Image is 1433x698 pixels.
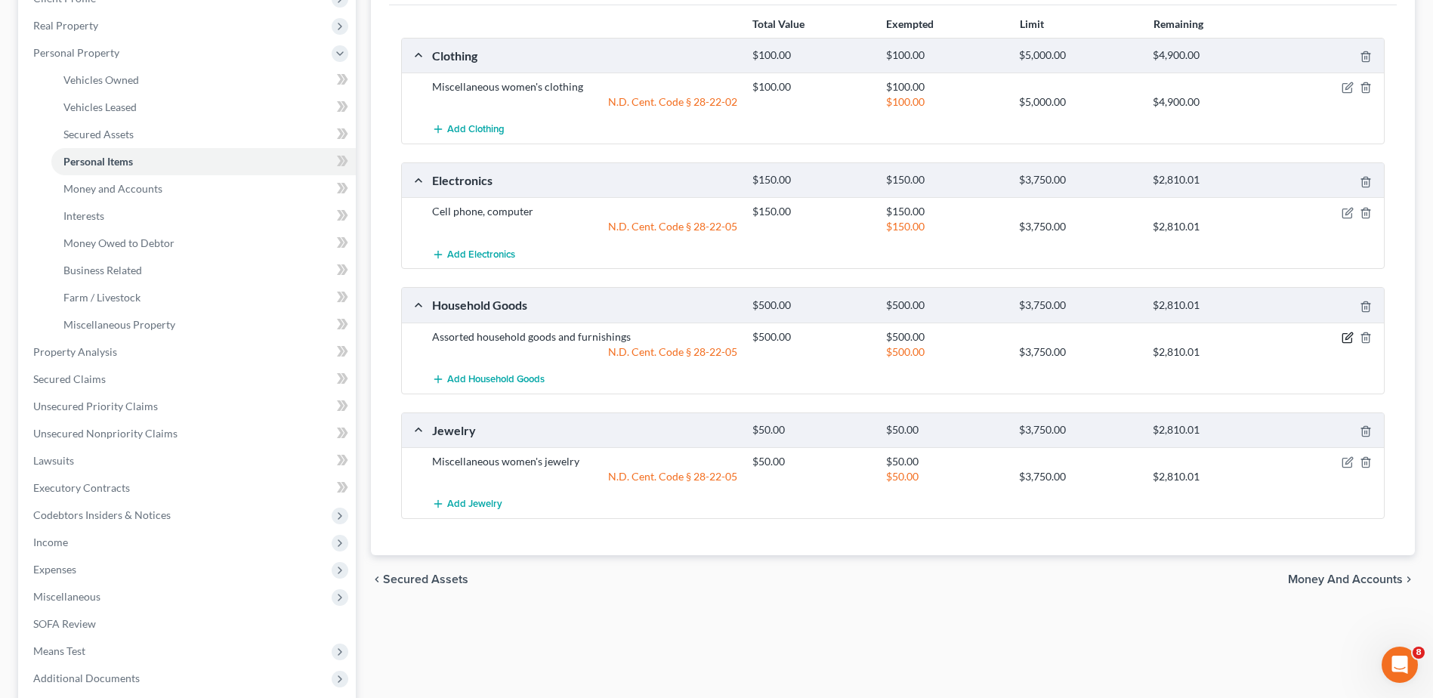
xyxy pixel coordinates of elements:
[1145,298,1279,313] div: $2,810.01
[63,100,137,113] span: Vehicles Leased
[371,573,468,585] button: chevron_left Secured Assets
[33,508,171,521] span: Codebtors Insiders & Notices
[51,175,356,202] a: Money and Accounts
[879,204,1012,219] div: $150.00
[21,366,356,393] a: Secured Claims
[51,202,356,230] a: Interests
[33,427,178,440] span: Unsecured Nonpriority Claims
[1413,647,1425,659] span: 8
[752,17,805,30] strong: Total Value
[879,298,1012,313] div: $500.00
[21,474,356,502] a: Executory Contracts
[51,311,356,338] a: Miscellaneous Property
[63,155,133,168] span: Personal Items
[447,124,505,136] span: Add Clothing
[1145,423,1279,437] div: $2,810.01
[745,204,879,219] div: $150.00
[425,172,745,188] div: Electronics
[1145,94,1279,110] div: $4,900.00
[879,219,1012,234] div: $150.00
[879,173,1012,187] div: $150.00
[425,469,745,484] div: N.D. Cent. Code § 28-22-05
[383,573,468,585] span: Secured Assets
[1382,647,1418,683] iframe: Intercom live chat
[51,148,356,175] a: Personal Items
[33,372,106,385] span: Secured Claims
[425,94,745,110] div: N.D. Cent. Code § 28-22-02
[33,590,100,603] span: Miscellaneous
[63,182,162,195] span: Money and Accounts
[879,329,1012,344] div: $500.00
[1011,423,1145,437] div: $3,750.00
[1145,344,1279,360] div: $2,810.01
[63,318,175,331] span: Miscellaneous Property
[63,73,139,86] span: Vehicles Owned
[1145,469,1279,484] div: $2,810.01
[1288,573,1415,585] button: Money and Accounts chevron_right
[879,94,1012,110] div: $100.00
[745,48,879,63] div: $100.00
[63,236,174,249] span: Money Owed to Debtor
[21,393,356,420] a: Unsecured Priority Claims
[425,297,745,313] div: Household Goods
[425,79,745,94] div: Miscellaneous women's clothing
[33,644,85,657] span: Means Test
[21,447,356,474] a: Lawsuits
[33,563,76,576] span: Expenses
[1020,17,1044,30] strong: Limit
[33,536,68,548] span: Income
[63,128,134,141] span: Secured Assets
[21,610,356,638] a: SOFA Review
[879,469,1012,484] div: $50.00
[432,116,505,144] button: Add Clothing
[745,79,879,94] div: $100.00
[1145,48,1279,63] div: $4,900.00
[447,499,502,511] span: Add Jewelry
[33,617,96,630] span: SOFA Review
[51,66,356,94] a: Vehicles Owned
[425,329,745,344] div: Assorted household goods and furnishings
[425,219,745,234] div: N.D. Cent. Code § 28-22-05
[879,454,1012,469] div: $50.00
[21,420,356,447] a: Unsecured Nonpriority Claims
[447,249,515,261] span: Add Electronics
[1288,573,1403,585] span: Money and Accounts
[21,338,356,366] a: Property Analysis
[447,373,545,385] span: Add Household Goods
[1011,94,1145,110] div: $5,000.00
[1011,344,1145,360] div: $3,750.00
[63,291,141,304] span: Farm / Livestock
[425,454,745,469] div: Miscellaneous women's jewelry
[1011,48,1145,63] div: $5,000.00
[432,366,545,394] button: Add Household Goods
[745,173,879,187] div: $150.00
[745,298,879,313] div: $500.00
[425,422,745,438] div: Jewelry
[879,79,1012,94] div: $100.00
[51,230,356,257] a: Money Owed to Debtor
[51,257,356,284] a: Business Related
[1011,298,1145,313] div: $3,750.00
[879,48,1012,63] div: $100.00
[1154,17,1203,30] strong: Remaining
[33,19,98,32] span: Real Property
[745,329,879,344] div: $500.00
[1011,469,1145,484] div: $3,750.00
[1145,219,1279,234] div: $2,810.01
[33,672,140,684] span: Additional Documents
[425,204,745,219] div: Cell phone, computer
[425,48,745,63] div: Clothing
[51,94,356,121] a: Vehicles Leased
[51,284,356,311] a: Farm / Livestock
[33,400,158,412] span: Unsecured Priority Claims
[63,209,104,222] span: Interests
[879,344,1012,360] div: $500.00
[432,240,515,268] button: Add Electronics
[745,454,879,469] div: $50.00
[886,17,934,30] strong: Exempted
[33,481,130,494] span: Executory Contracts
[371,573,383,585] i: chevron_left
[1011,173,1145,187] div: $3,750.00
[33,46,119,59] span: Personal Property
[33,454,74,467] span: Lawsuits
